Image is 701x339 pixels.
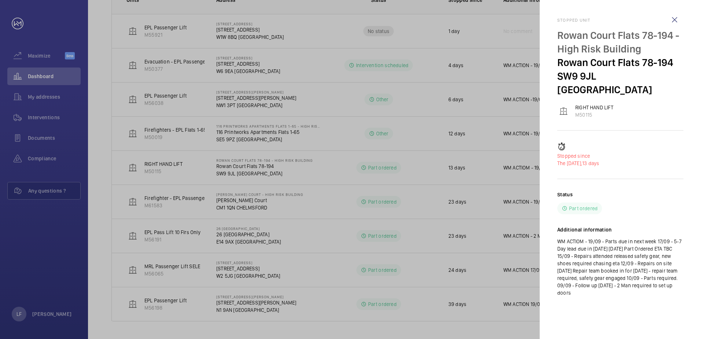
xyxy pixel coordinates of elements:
[557,160,582,166] span: The [DATE],
[557,152,683,160] p: Stopped since
[559,107,568,116] img: elevator.svg
[557,56,683,69] p: Rowan Court Flats 78-194
[557,191,573,198] h2: Status
[557,238,683,296] p: WM ACTIOM - 19/09 - Parts due in next week 17/09 - 5-7 Day lead due in [DATE] [DATE] Part Ordered...
[575,104,613,111] p: RIGHT HAND LIFT
[569,205,598,212] p: Part ordered
[557,69,683,96] p: SW9 9JL [GEOGRAPHIC_DATA]
[557,226,683,233] h2: Additional information
[557,160,683,167] p: 13 days
[557,18,683,23] h2: Stopped unit
[557,29,683,56] p: Rowan Court Flats 78-194 - High Risk Building
[575,111,613,119] p: M50115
